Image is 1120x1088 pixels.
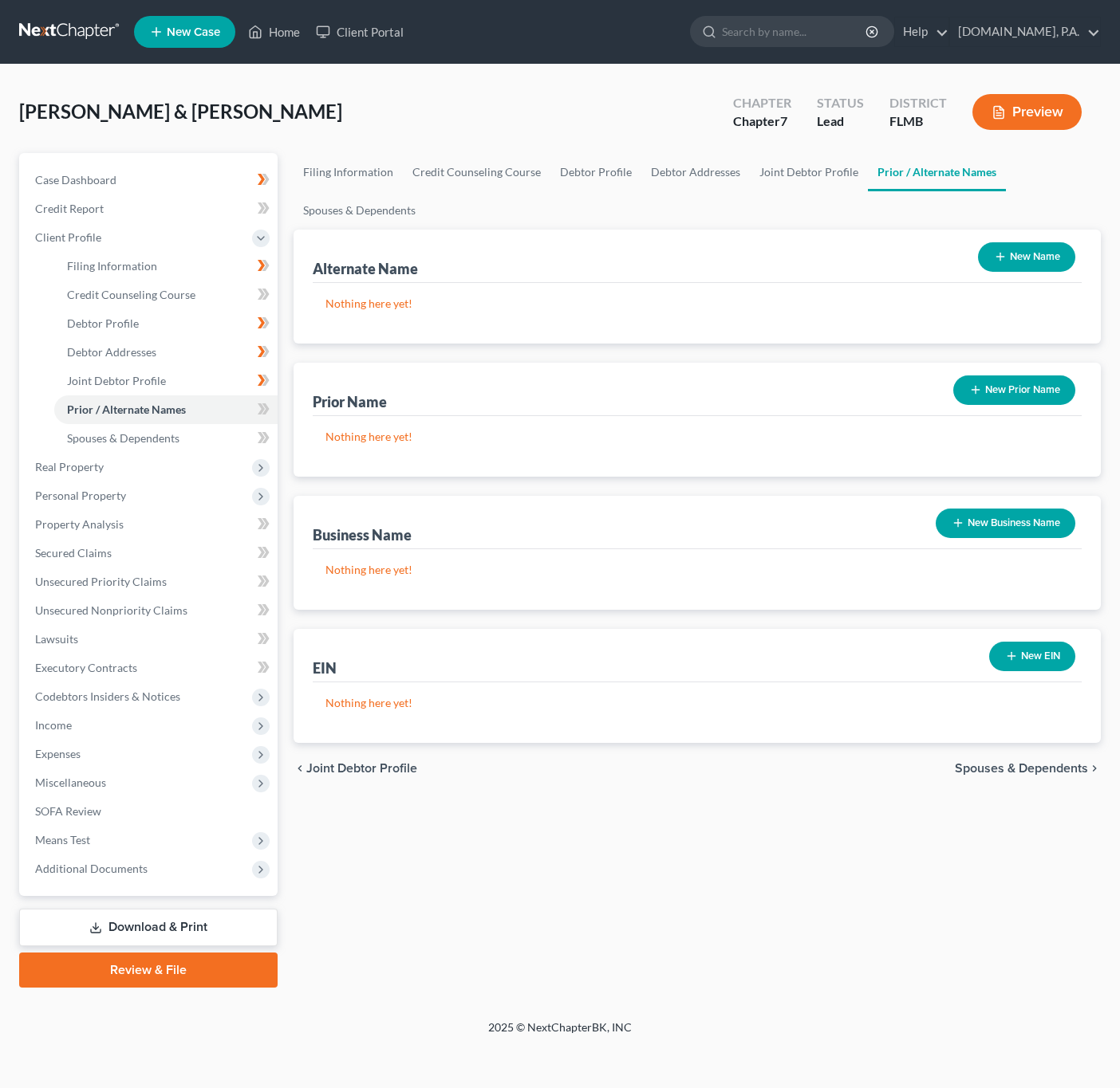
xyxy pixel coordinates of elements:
i: chevron_left [294,762,306,775]
button: chevron_left Joint Debtor Profile [294,762,417,775]
a: Executory Contracts [22,654,278,682]
span: SOFA Review [35,804,101,818]
a: SOFA Review [22,797,278,826]
a: Property Analysis [22,510,278,539]
span: Secured Claims [35,546,112,560]
button: Preview [972,94,1082,130]
a: Credit Counseling Course [403,153,550,191]
a: Secured Claims [22,539,278,568]
a: Client Portal [308,18,412,46]
p: Nothing here yet! [325,296,1069,312]
span: Lawsuits [35,632,78,646]
div: Alternate Name [313,259,418,278]
a: Prior / Alternate Names [868,153,1006,191]
a: Joint Debtor Profile [750,153,868,191]
a: Unsecured Priority Claims [22,568,278,596]
button: New EIN [989,642,1075,671]
a: Download & Print [19,909,278,946]
span: Unsecured Priority Claims [35,575,167,588]
a: Debtor Addresses [641,153,750,191]
span: Codebtors Insiders & Notices [35,689,180,703]
span: Spouses & Dependents [67,431,179,445]
p: Nothing here yet! [325,562,1069,578]
div: FLMB [889,112,947,131]
span: Property Analysis [35,517,124,531]
span: 7 [780,113,787,128]
span: Unsecured Nonpriority Claims [35,603,187,617]
span: Case Dashboard [35,173,116,187]
span: Real Property [35,460,104,473]
span: Debtor Profile [67,316,139,330]
span: Joint Debtor Profile [306,762,417,775]
span: Personal Property [35,489,126,502]
button: New Name [978,242,1075,272]
span: Additional Documents [35,862,148,875]
a: Lawsuits [22,625,278,654]
a: Credit Counseling Course [54,281,278,309]
input: Search by name... [722,17,868,46]
span: New Case [167,26,220,38]
button: New Prior Name [953,375,1075,405]
span: Client Profile [35,230,101,244]
a: Prior / Alternate Names [54,395,278,424]
i: chevron_right [1088,762,1101,775]
span: Income [35,718,72,732]
span: Executory Contracts [35,661,137,674]
span: Joint Debtor Profile [67,374,166,387]
button: New Business Name [936,509,1075,538]
a: Help [895,18,948,46]
div: District [889,94,947,112]
span: Filing Information [67,259,157,273]
div: Chapter [733,112,791,131]
span: Means Test [35,833,90,846]
span: Miscellaneous [35,776,106,789]
button: Spouses & Dependents chevron_right [955,762,1101,775]
a: Unsecured Nonpriority Claims [22,596,278,625]
a: Spouses & Dependents [54,424,278,453]
a: Home [240,18,308,46]
span: Expenses [35,747,81,760]
a: Credit Report [22,194,278,223]
a: Case Dashboard [22,166,278,194]
span: Credit Report [35,202,104,215]
span: Prior / Alternate Names [67,403,186,416]
p: Nothing here yet! [325,429,1069,445]
a: Joint Debtor Profile [54,367,278,395]
div: 2025 © NextChapterBK, INC [105,1019,1015,1048]
a: Debtor Addresses [54,338,278,367]
span: Credit Counseling Course [67,288,195,301]
div: EIN [313,658,337,678]
div: Status [817,94,864,112]
span: Debtor Addresses [67,345,156,359]
div: Prior Name [313,392,387,411]
a: Debtor Profile [54,309,278,338]
span: [PERSON_NAME] & [PERSON_NAME] [19,100,342,123]
div: Business Name [313,525,412,544]
span: Spouses & Dependents [955,762,1088,775]
a: Filing Information [294,153,403,191]
a: [DOMAIN_NAME], P.A. [950,18,1100,46]
a: Filing Information [54,252,278,281]
a: Review & File [19,952,278,988]
div: Chapter [733,94,791,112]
a: Debtor Profile [550,153,641,191]
a: Spouses & Dependents [294,191,425,230]
p: Nothing here yet! [325,695,1069,711]
div: Lead [817,112,864,131]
